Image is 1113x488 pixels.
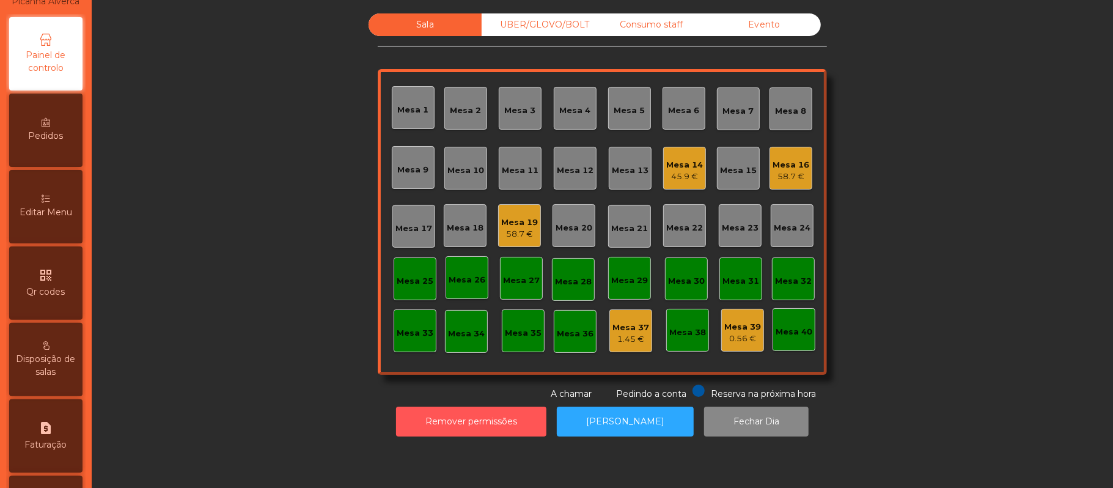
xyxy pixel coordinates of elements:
[704,407,809,437] button: Fechar Dia
[396,407,546,437] button: Remover permissões
[29,130,64,142] span: Pedidos
[505,327,542,339] div: Mesa 35
[503,275,540,287] div: Mesa 27
[724,333,761,345] div: 0.56 €
[560,105,591,117] div: Mesa 4
[501,228,538,240] div: 58.7 €
[450,105,482,117] div: Mesa 2
[447,165,484,177] div: Mesa 10
[708,13,821,36] div: Evento
[557,407,694,437] button: [PERSON_NAME]
[482,13,595,36] div: UBER/GLOVO/BOLT
[612,165,648,177] div: Mesa 13
[556,222,592,234] div: Mesa 20
[398,104,429,116] div: Mesa 1
[502,165,538,177] div: Mesa 11
[39,268,53,283] i: qr_code
[611,223,648,235] div: Mesa 21
[666,222,703,234] div: Mesa 22
[501,216,538,229] div: Mesa 19
[666,171,703,183] div: 45.9 €
[776,326,812,338] div: Mesa 40
[775,275,812,287] div: Mesa 32
[669,105,700,117] div: Mesa 6
[773,171,809,183] div: 58.7 €
[397,327,433,339] div: Mesa 33
[551,388,592,399] span: A chamar
[20,206,72,219] span: Editar Menu
[12,353,79,379] span: Disposição de salas
[669,327,706,339] div: Mesa 38
[614,105,645,117] div: Mesa 5
[25,438,67,451] span: Faturação
[711,388,816,399] span: Reserva na próxima hora
[724,321,761,333] div: Mesa 39
[448,328,485,340] div: Mesa 34
[722,222,759,234] div: Mesa 23
[398,164,429,176] div: Mesa 9
[39,421,53,435] i: request_page
[555,276,592,288] div: Mesa 28
[612,333,649,346] div: 1.45 €
[12,49,79,75] span: Painel de controlo
[722,275,759,287] div: Mesa 31
[395,223,432,235] div: Mesa 17
[557,165,593,177] div: Mesa 12
[720,165,757,177] div: Mesa 15
[557,328,593,340] div: Mesa 36
[505,105,536,117] div: Mesa 3
[723,105,754,117] div: Mesa 7
[668,275,705,287] div: Mesa 30
[397,275,433,287] div: Mesa 25
[666,159,703,171] div: Mesa 14
[774,222,810,234] div: Mesa 24
[595,13,708,36] div: Consumo staff
[27,286,65,298] span: Qr codes
[616,388,686,399] span: Pedindo a conta
[449,274,485,286] div: Mesa 26
[612,322,649,334] div: Mesa 37
[447,222,483,234] div: Mesa 18
[776,105,807,117] div: Mesa 8
[369,13,482,36] div: Sala
[611,275,648,287] div: Mesa 29
[773,159,809,171] div: Mesa 16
